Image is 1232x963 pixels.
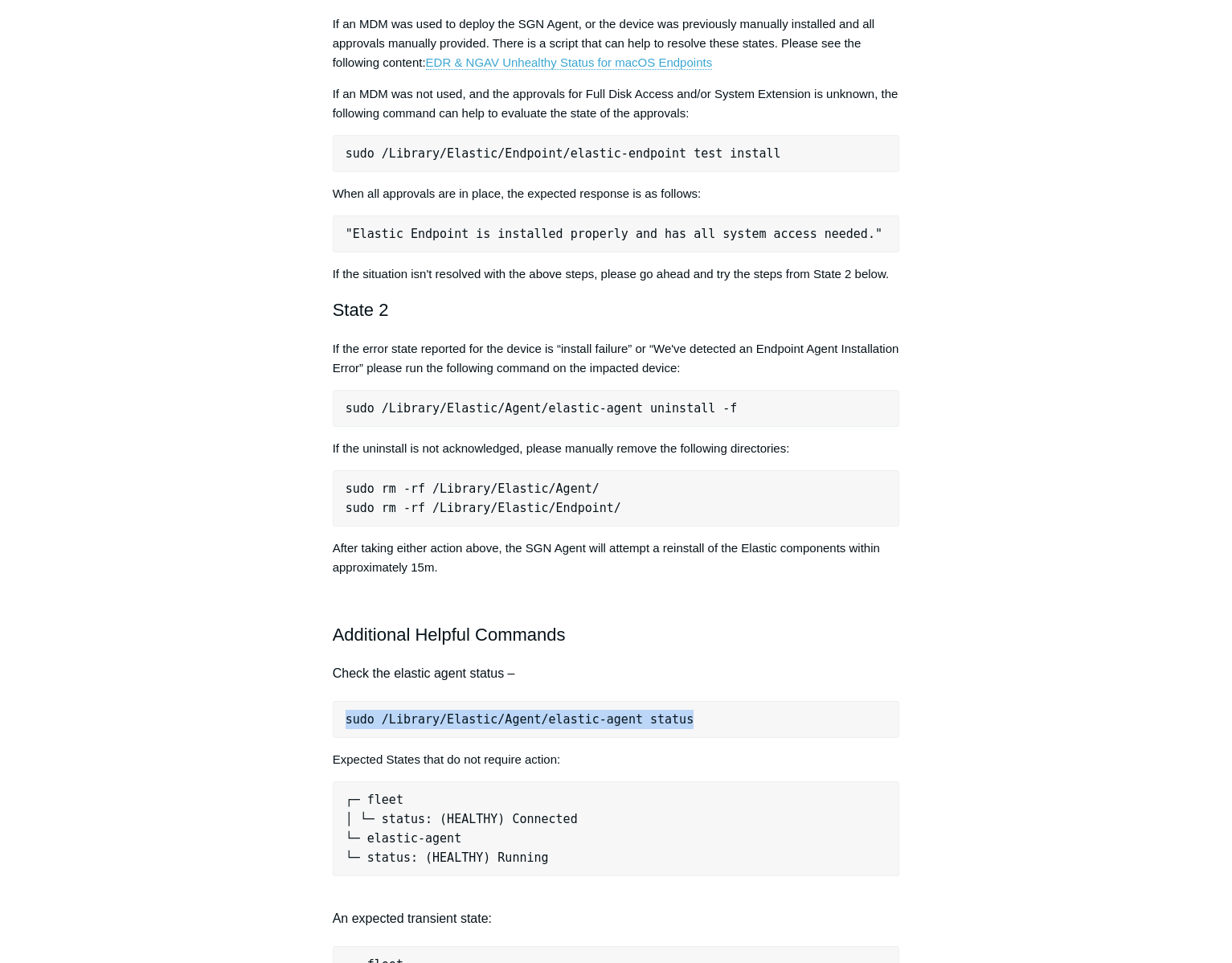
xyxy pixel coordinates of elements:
p: If an MDM was not used, and the approvals for Full Disk Access and/or System Extension is unknown... [333,84,900,123]
p: If the situation isn't resolved with the above steps, please go ahead and try the steps from Stat... [333,264,900,284]
p: If an MDM was used to deploy the SGN Agent, or the device was previously manually installed and a... [333,14,900,72]
p: Expected States that do not require action: [333,750,900,769]
h2: State 2 [333,296,900,324]
p: If the uninstall is not acknowledged, please manually remove the following directories: [333,439,900,458]
pre: sudo /Library/Elastic/Agent/elastic-agent uninstall -f [333,390,900,427]
pre: sudo /Library/Elastic/Endpoint/elastic-endpoint test install [333,135,900,172]
pre: sudo rm -rf /Library/Elastic/Agent/ sudo rm -rf /Library/Elastic/Endpoint/ [333,470,900,527]
pre: ┌─ fleet │ └─ status: (HEALTHY) Connected └─ elastic-agent └─ status: (HEALTHY) Running [333,781,900,876]
a: EDR & NGAV Unhealthy Status for macOS Endpoints [426,55,713,70]
p: If the error state reported for the device is “install failure” or “We've detected an Endpoint Ag... [333,339,900,378]
h2: Additional Helpful Commands [333,621,900,649]
h4: Check the elastic agent status – [333,663,900,684]
h4: An expected transient state: [333,888,900,929]
p: When all approvals are in place, the expected response is as follows: [333,184,900,203]
pre: sudo /Library/Elastic/Agent/elastic-agent status [333,701,900,738]
pre: "Elastic Endpoint is installed properly and has all system access needed." [333,215,900,252]
p: After taking either action above, the SGN Agent will attempt a reinstall of the Elastic component... [333,539,900,577]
